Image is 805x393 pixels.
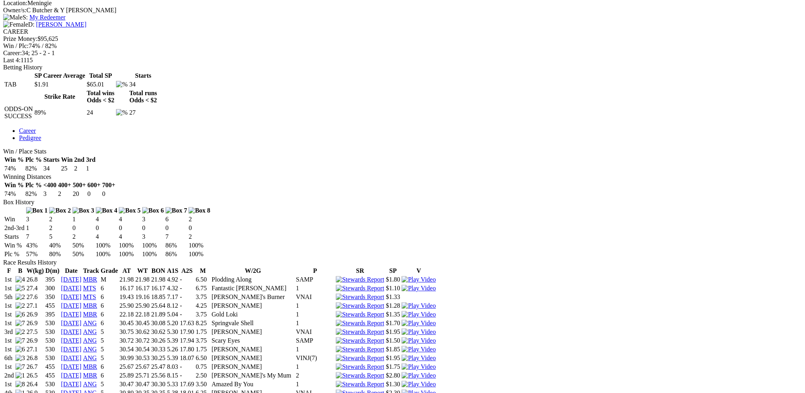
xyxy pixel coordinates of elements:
a: [DATE] [61,328,82,335]
a: View replay [402,320,436,326]
a: MBR [83,276,97,283]
td: 0 [95,224,118,232]
th: W(kg) [26,267,44,275]
img: Stewards Report [336,293,384,301]
th: Win % [4,181,24,189]
a: Pedigree [19,134,41,141]
td: 0 [118,224,141,232]
div: Win / Place Stats [3,148,802,155]
img: Box 1 [26,207,48,214]
td: 30.45 [135,319,150,327]
a: [DATE] [61,381,82,387]
img: Box 5 [119,207,141,214]
td: 100% [118,250,141,258]
td: $1.28 [385,302,400,310]
td: 1 [86,165,96,173]
img: Stewards Report [336,311,384,318]
th: Grade [100,267,118,275]
td: 7 [26,233,48,241]
td: 26.9 [26,311,44,318]
td: Gold Loki [211,311,295,318]
th: SP Career Average [34,72,86,80]
img: Stewards Report [336,355,384,362]
a: View replay [402,363,436,370]
td: 22.18 [135,311,150,318]
td: 82% [25,165,42,173]
td: $1.91 [34,81,86,88]
td: 1 [295,284,335,292]
span: Last 4: [3,57,21,63]
a: ANG [83,328,97,335]
th: SR [335,267,384,275]
img: 7 [15,337,25,344]
img: 6 [15,346,25,353]
img: Box 6 [142,207,164,214]
img: Box 3 [72,207,94,214]
td: 27 [129,105,157,120]
a: View replay [402,311,436,318]
a: View replay [402,328,436,335]
img: Box 4 [96,207,118,214]
td: 6.50 [195,276,210,284]
td: 89% [34,105,86,120]
td: 86% [165,242,188,249]
td: 34 [129,81,157,88]
td: 4 [118,215,141,223]
td: 0 [87,190,101,198]
div: 74% / 82% [3,42,802,50]
td: 50% [72,250,95,258]
th: A2S [179,267,194,275]
td: 24 [86,105,115,120]
td: 100% [95,250,118,258]
span: Career: [3,50,22,56]
td: 82% [25,190,42,198]
td: 100% [118,242,141,249]
td: 21.98 [151,276,166,284]
div: C Butcher & Y [PERSON_NAME] [3,7,802,14]
th: Win % [4,156,24,164]
img: 5 [15,285,25,292]
td: - [179,302,194,310]
th: D(m) [45,267,60,275]
td: 455 [45,302,60,310]
td: 4.32 [167,284,179,292]
img: Male [3,14,23,21]
td: 27.6 [26,293,44,301]
td: M [100,276,118,284]
span: Win / Plc: [3,42,29,49]
img: Play Video [402,276,436,283]
td: ODDS-ON SUCCESS [4,105,33,120]
td: 6 [100,284,118,292]
a: View replay [402,302,436,309]
td: 27.4 [26,284,44,292]
img: Play Video [402,346,436,353]
img: Play Video [402,355,436,362]
img: Stewards Report [336,363,384,370]
td: VNAI [295,293,335,301]
th: Track [83,267,100,275]
td: 43% [26,242,48,249]
td: 34 [43,165,60,173]
a: ANG [83,337,97,344]
td: 1st [4,311,14,318]
th: B [15,267,25,275]
img: Stewards Report [336,381,384,388]
td: 6 [100,302,118,310]
td: 6 [165,215,188,223]
th: Total runs Odds < $2 [129,89,157,104]
td: 6 [100,293,118,301]
td: 22.18 [119,311,134,318]
th: 600+ [87,181,101,189]
td: 2nd-3rd [4,224,25,232]
th: W/2G [211,267,295,275]
img: Stewards Report [336,328,384,335]
img: Stewards Report [336,302,384,309]
td: 4 [118,233,141,241]
th: AT [119,267,134,275]
td: 5.20 [167,319,179,327]
td: $65.01 [86,81,115,88]
img: Female [3,21,28,28]
a: View replay [402,381,436,387]
span: D: [3,21,34,28]
th: M [195,267,210,275]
